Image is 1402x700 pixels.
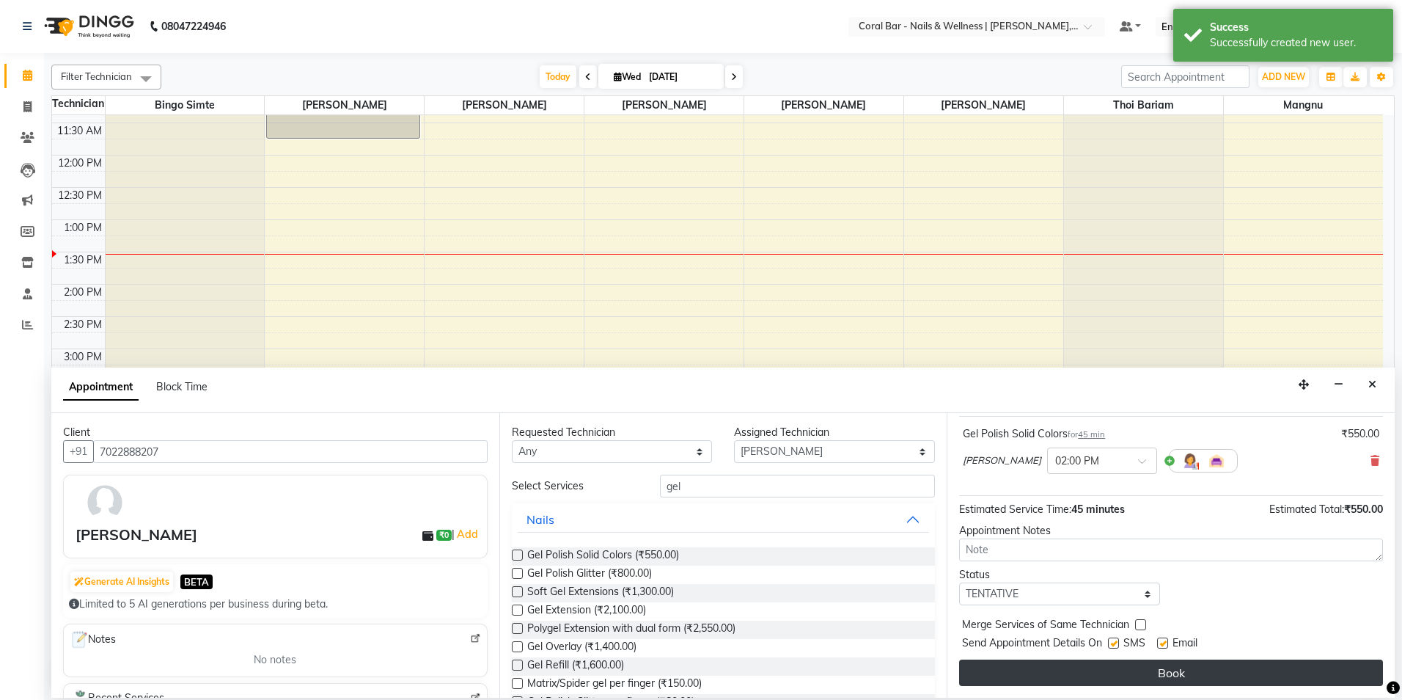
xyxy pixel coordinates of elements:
span: Gel Polish Solid Colors (₹550.00) [527,547,679,566]
img: Hairdresser.png [1181,452,1199,470]
span: [PERSON_NAME] [963,453,1041,468]
span: Soft Gel Extensions (₹1,300.00) [527,584,674,602]
span: ₹0 [436,530,452,542]
img: Interior.png [1208,452,1225,470]
span: Estimated Service Time: [959,503,1071,516]
span: Gel Extension (₹2,100.00) [527,602,646,621]
div: Status [959,567,1160,583]
span: [PERSON_NAME] [584,96,744,114]
span: BETA [180,575,213,588]
img: avatar [84,481,126,524]
div: Limited to 5 AI generations per business during beta. [69,597,482,612]
input: Search Appointment [1121,65,1249,88]
span: Mangnu [1224,96,1383,114]
span: Appointment [63,374,139,401]
button: Nails [518,506,930,533]
div: [PERSON_NAME] [76,524,197,546]
div: Technician [52,96,105,112]
div: Select Services [501,478,650,494]
div: Success [1210,20,1382,35]
span: [PERSON_NAME] [904,96,1063,114]
div: 12:00 PM [55,156,105,171]
span: [PERSON_NAME] [265,96,424,114]
div: Assigned Technician [734,425,935,440]
span: [PERSON_NAME] [425,96,584,114]
div: Client [63,425,488,440]
div: ₹550.00 [1341,426,1379,442]
span: Wed [610,71,645,82]
span: Gel Refill (₹1,600.00) [527,657,624,676]
div: 1:00 PM [61,220,105,236]
input: Search by Name/Mobile/Email/Code [93,440,488,463]
b: 08047224946 [161,6,226,47]
span: Email [1172,635,1197,654]
span: ADD NEW [1262,71,1305,82]
small: for [1068,429,1105,440]
span: Filter Technician [61,70,132,82]
span: Bingo Simte [106,96,265,114]
span: ₹550.00 [1344,503,1383,516]
span: Block Time [156,380,208,393]
span: SMS [1123,635,1145,654]
div: 11:30 AM [54,123,105,139]
div: Appointment Notes [959,523,1383,539]
span: Estimated Total: [1269,503,1344,516]
span: 45 minutes [1071,503,1125,516]
input: 2025-09-03 [645,66,718,88]
span: | [452,525,480,543]
div: Gel Polish Solid Colors [963,426,1105,442]
span: 45 min [1078,429,1105,440]
div: 3:00 PM [61,349,105,365]
div: 2:00 PM [61,285,105,300]
span: No notes [254,652,296,668]
button: ADD NEW [1258,67,1309,87]
button: Book [959,660,1383,686]
input: Search by service name [660,475,935,497]
span: Gel Overlay (₹1,400.00) [527,639,636,657]
div: 2:30 PM [61,317,105,332]
div: 1:30 PM [61,252,105,268]
div: Requested Technician [512,425,713,440]
div: Pooja, TK01, 11:00 AM-11:45 AM, Gel Polish Solid Colors [267,92,419,138]
div: 12:30 PM [55,188,105,203]
button: Close [1362,373,1383,396]
span: Thoi bariam [1064,96,1223,114]
span: [PERSON_NAME] [744,96,903,114]
span: Merge Services of Same Technician [962,617,1129,635]
span: Polygel Extension with dual form (₹2,550.00) [527,621,735,639]
button: +91 [63,440,94,463]
span: Matrix/Spider gel per finger (₹150.00) [527,676,702,694]
a: Add [455,525,480,543]
div: Nails [526,511,554,528]
span: Today [540,65,576,88]
span: Notes [70,630,116,649]
button: Generate AI Insights [70,572,173,592]
img: logo [37,6,138,47]
span: Gel Polish Glitter (₹800.00) [527,566,652,584]
span: Send Appointment Details On [962,635,1102,654]
div: Successfully created new user. [1210,35,1382,51]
